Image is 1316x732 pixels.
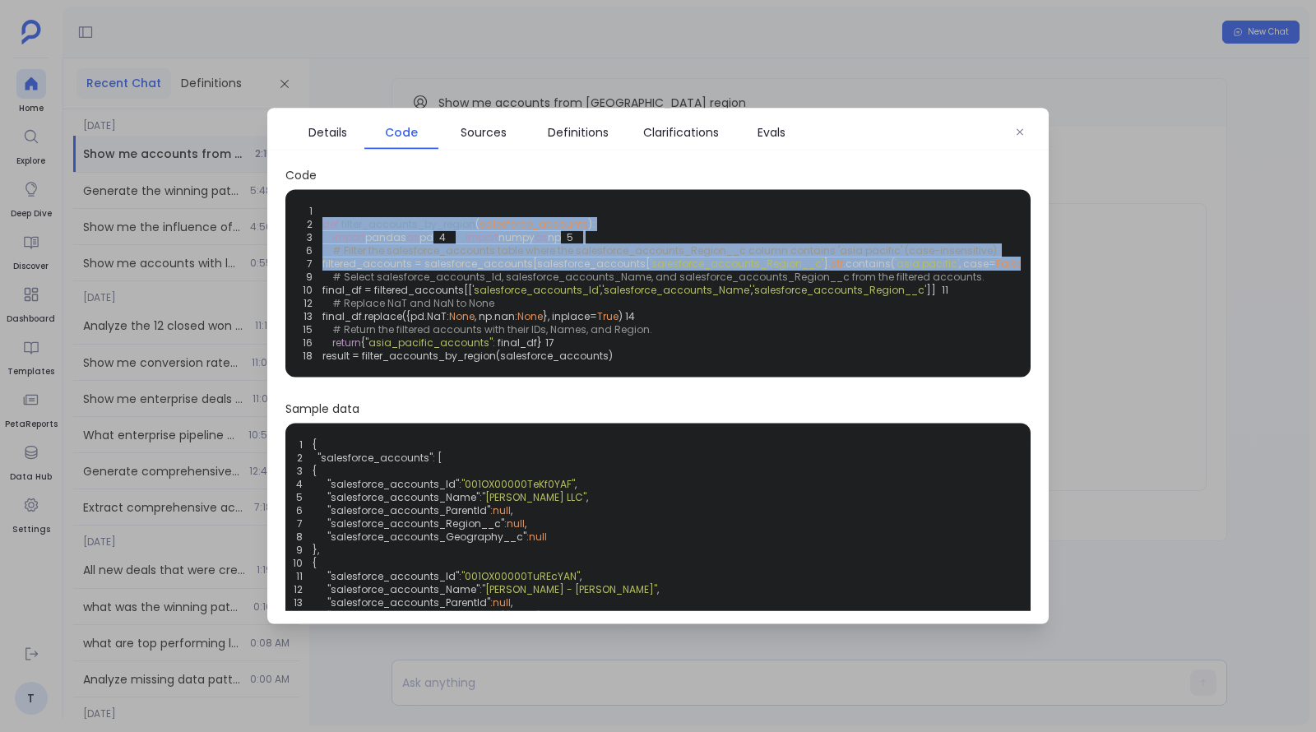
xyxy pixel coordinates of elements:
[543,309,597,323] span: }, inplace=
[507,517,525,530] span: null
[385,123,418,141] span: Code
[290,609,313,623] span: 14
[493,596,511,609] span: null
[623,310,645,323] span: 14
[327,609,504,623] span: "salesforce_accounts_Region__c"
[290,452,313,465] span: 2
[466,230,498,244] span: import
[996,257,1022,271] span: False
[300,271,322,284] span: 9
[586,491,588,504] span: ,
[525,517,526,530] span: ,
[290,596,313,609] span: 13
[475,217,480,231] span: (
[300,231,322,244] span: 3
[419,230,433,244] span: pd
[480,217,588,231] span: salesforce_accounts
[300,336,322,350] span: 16
[758,123,785,141] span: Evals
[332,322,652,336] span: # Return the filtered accounts with their IDs, Names, and Region.
[317,452,433,465] span: "salesforce_accounts"
[459,478,461,491] span: :
[504,517,507,530] span: :
[332,230,365,244] span: import
[332,243,999,257] span: # Filter the salesforce_accounts table where the salesforce_accounts_Region__c column contains 'a...
[498,230,535,244] span: numpy
[290,465,313,478] span: 3
[290,544,1026,557] span: },
[322,257,650,271] span: filtered_accounts = salesforce_accounts[salesforce_accounts[
[322,283,472,297] span: final_df = filtered_accounts[[
[511,596,512,609] span: ,
[643,123,719,141] span: Clarifications
[548,123,609,141] span: Definitions
[540,609,541,623] span: ,
[290,557,1026,570] span: {
[517,309,543,323] span: None
[327,504,490,517] span: "salesforce_accounts_ParentId"
[461,123,507,141] span: Sources
[580,570,582,583] span: ,
[753,283,926,297] span: 'salesforce_accounts_Region__c'
[561,231,583,244] span: 5
[459,570,461,583] span: :
[480,583,482,596] span: :
[361,336,365,350] span: {
[461,570,580,583] span: "001OX00000TuREcYAN"
[461,478,575,491] span: "001OX00000TeKf0YAF"
[823,257,831,271] span: ].
[406,230,419,244] span: as
[313,438,317,452] span: {
[535,230,548,244] span: as
[365,336,493,350] span: "asia_pacific_accounts"
[327,570,459,583] span: "salesforce_accounts_Id"
[575,478,577,491] span: ,
[327,596,490,609] span: "salesforce_accounts_ParentId"
[290,465,1026,478] span: {
[657,583,659,596] span: ,
[493,336,542,350] span: : final_df}
[290,570,313,583] span: 11
[493,504,511,517] span: null
[490,596,493,609] span: :
[300,323,322,336] span: 15
[300,297,322,310] span: 12
[300,205,322,218] span: 1
[365,230,406,244] span: pandas
[597,309,619,323] span: True
[290,583,313,596] span: 12
[290,478,313,491] span: 4
[300,257,322,271] span: 7
[529,530,547,544] span: null
[285,401,1031,417] span: Sample data
[332,270,985,284] span: # Select salesforce_accounts_Id, salesforce_accounts_Name, and salesforce_accounts_Region__c from...
[936,284,958,297] span: 11
[895,257,959,271] span: 'asia pacific'
[926,283,936,297] span: ]]
[602,283,751,297] span: 'salesforce_accounts_Name'
[433,452,442,465] span: : [
[526,530,529,544] span: :
[472,283,600,297] span: 'salesforce_accounts_Id'
[308,123,347,141] span: Details
[548,230,561,244] span: np
[300,310,322,323] span: 13
[290,557,313,570] span: 10
[290,438,313,452] span: 1
[322,217,339,231] span: def
[480,491,482,504] span: :
[290,517,313,530] span: 7
[327,583,480,596] span: "salesforce_accounts_Name"
[332,336,361,350] span: return
[327,530,526,544] span: "salesforce_accounts_Geography__c"
[504,609,507,623] span: :
[751,283,753,297] span: ,
[542,336,564,350] span: 17
[588,217,595,231] span: ):
[300,284,322,297] span: 10
[290,504,313,517] span: 6
[300,218,322,231] span: 2
[290,530,313,544] span: 8
[449,309,475,323] span: None
[831,257,843,271] span: str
